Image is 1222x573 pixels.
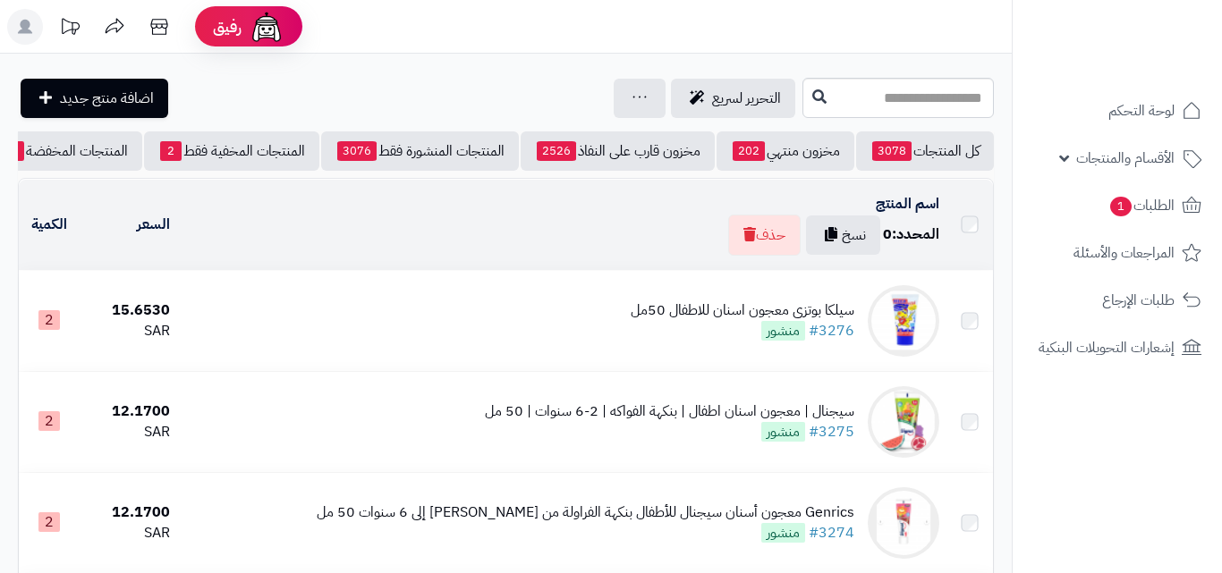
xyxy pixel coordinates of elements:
[87,422,171,442] div: SAR
[876,193,939,215] a: اسم المنتج
[137,214,170,235] a: السعر
[1108,98,1175,123] span: لوحة التحكم
[671,79,795,118] a: التحرير لسريع
[1073,240,1175,265] span: المراجعات والأسئلة
[521,131,715,171] a: مخزون قارب على النفاذ2526
[761,523,805,543] span: منشور
[537,141,576,161] span: 2526
[868,487,939,559] img: Genrics معجون أسنان سيجنال للأطفال بنكهة الفراولة من عمر سنتين إلى 6 سنوات 50 مل
[883,224,939,245] div: المحدد:
[1076,146,1175,171] span: الأقسام والمنتجات
[87,300,171,321] div: 15.6530
[728,215,801,256] button: حذف
[38,512,60,532] span: 2
[160,141,182,161] span: 2
[872,141,912,161] span: 3078
[1023,232,1211,274] a: المراجعات والأسئلة
[712,88,781,109] span: التحرير لسريع
[1108,193,1175,218] span: الطلبات
[1102,288,1175,313] span: طلبات الإرجاع
[868,386,939,458] img: سيجنال | معجون اسنان اطفال | بنكهة الفواكه | 2-6 سنوات | 50 مل
[717,131,854,171] a: مخزون منتهي202
[144,131,319,171] a: المنتجات المخفية فقط2
[761,321,805,341] span: منشور
[60,88,154,109] span: اضافة منتج جديد
[87,523,171,544] div: SAR
[47,9,92,49] a: تحديثات المنصة
[31,214,67,235] a: الكمية
[317,502,854,523] div: Genrics معجون أسنان سيجنال للأطفال بنكهة الفراولة من [PERSON_NAME] إلى 6 سنوات 50 مل
[87,321,171,341] div: SAR
[21,79,168,118] a: اضافة منتج جديد
[856,131,994,171] a: كل المنتجات3078
[1039,335,1175,360] span: إشعارات التحويلات البنكية
[321,131,519,171] a: المنتجات المنشورة فقط3076
[1023,326,1211,369] a: إشعارات التحويلات البنكية
[485,401,854,422] div: سيجنال | معجون اسنان اطفال | بنكهة الفواكه | 2-6 سنوات | 50 مل
[809,522,854,544] a: #3274
[249,9,284,45] img: ai-face.png
[1023,89,1211,132] a: لوحة التحكم
[883,223,892,245] span: 0
[1100,50,1205,88] img: logo-2.png
[868,285,939,357] img: سيلكا بوتزى معجون اسنان للاطفال 50مل
[1023,279,1211,322] a: طلبات الإرجاع
[761,422,805,442] span: منشور
[1110,197,1132,216] span: 1
[38,411,60,431] span: 2
[806,215,880,255] button: نسخ
[809,421,854,442] a: #3275
[38,310,60,330] span: 2
[1023,184,1211,227] a: الطلبات1
[733,141,765,161] span: 202
[809,320,854,341] a: #3276
[631,300,854,321] div: سيلكا بوتزى معجون اسنان للاطفال 50مل
[87,401,171,422] div: 12.1700
[87,502,171,523] div: 12.1700
[213,16,242,38] span: رفيق
[337,141,377,161] span: 3076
